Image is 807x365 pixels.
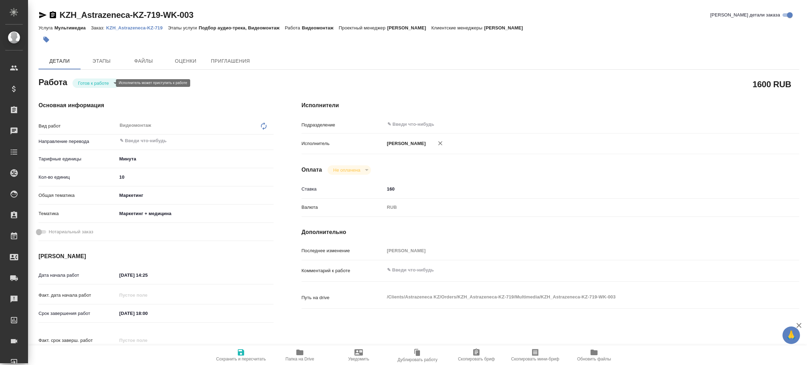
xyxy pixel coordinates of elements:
[302,204,385,211] p: Валюта
[212,345,270,365] button: Сохранить и пересчитать
[119,137,248,145] input: ✎ Введи что-нибудь
[39,192,117,199] p: Общая тематика
[216,357,266,361] span: Сохранить и пересчитать
[117,208,274,220] div: Маркетинг + медицина
[43,57,76,66] span: Детали
[270,345,329,365] button: Папка на Drive
[385,140,426,147] p: [PERSON_NAME]
[431,25,484,30] p: Клиентские менеджеры
[117,153,274,165] div: Минута
[39,138,117,145] p: Направление перевода
[199,25,285,30] p: Подбор аудио-трека, Видеомонтаж
[39,252,274,261] h4: [PERSON_NAME]
[211,57,250,66] span: Приглашения
[85,57,118,66] span: Этапы
[385,184,758,194] input: ✎ Введи что-нибудь
[484,25,528,30] p: [PERSON_NAME]
[39,101,274,110] h4: Основная информация
[339,25,387,30] p: Проектный менеджер
[39,11,47,19] button: Скопировать ссылку для ЯМессенджера
[302,267,385,274] p: Комментарий к работе
[387,25,432,30] p: [PERSON_NAME]
[782,326,800,344] button: 🙏
[511,357,559,361] span: Скопировать мини-бриф
[39,75,67,88] h2: Работа
[447,345,506,365] button: Скопировать бриф
[302,294,385,301] p: Путь на drive
[117,270,178,280] input: ✎ Введи что-нибудь
[39,310,117,317] p: Срок завершения работ
[710,12,780,19] span: [PERSON_NAME] детали заказа
[433,136,448,151] button: Удалить исполнителя
[39,210,117,217] p: Тематика
[270,140,271,142] button: Open
[169,57,202,66] span: Оценки
[329,345,388,365] button: Уведомить
[73,78,119,88] div: Готов к работе
[117,335,178,345] input: Пустое поле
[39,25,54,30] p: Услуга
[302,186,385,193] p: Ставка
[285,25,302,30] p: Работа
[577,357,611,361] span: Обновить файлы
[754,124,756,125] button: Open
[388,345,447,365] button: Дублировать работу
[49,11,57,19] button: Скопировать ссылку
[39,156,117,163] p: Тарифные единицы
[39,292,117,299] p: Факт. дата начала работ
[302,166,322,174] h4: Оплата
[91,25,106,30] p: Заказ:
[76,80,111,86] button: Готов к работе
[39,272,117,279] p: Дата начала работ
[302,25,339,30] p: Видеомонтаж
[285,357,314,361] span: Папка на Drive
[331,167,362,173] button: Не оплачена
[127,57,160,66] span: Файлы
[302,140,385,147] p: Исполнитель
[106,25,168,30] a: KZH_Astrazeneca-KZ-719
[387,120,732,129] input: ✎ Введи что-нибудь
[54,25,91,30] p: Мультимедиа
[39,337,117,344] p: Факт. срок заверш. работ
[327,165,371,175] div: Готов к работе
[565,345,623,365] button: Обновить файлы
[117,190,274,201] div: Маркетинг
[168,25,199,30] p: Этапы услуги
[117,290,178,300] input: Пустое поле
[458,357,495,361] span: Скопировать бриф
[302,122,385,129] p: Подразделение
[302,247,385,254] p: Последнее изменение
[117,308,178,318] input: ✎ Введи что-нибудь
[753,78,791,90] h2: 1600 RUB
[385,201,758,213] div: RUB
[785,328,797,343] span: 🙏
[398,357,437,362] span: Дублировать работу
[348,357,369,361] span: Уведомить
[60,10,193,20] a: KZH_Astrazeneca-KZ-719-WK-003
[506,345,565,365] button: Скопировать мини-бриф
[385,291,758,303] textarea: /Clients/Astrazeneca KZ/Orders/KZH_Astrazeneca-KZ-719/Multimedia/KZH_Astrazeneca-KZ-719-WK-003
[302,228,799,236] h4: Дополнительно
[302,101,799,110] h4: Исполнители
[385,246,758,256] input: Пустое поле
[39,174,117,181] p: Кол-во единиц
[117,172,274,182] input: ✎ Введи что-нибудь
[49,228,93,235] span: Нотариальный заказ
[39,123,117,130] p: Вид работ
[39,32,54,47] button: Добавить тэг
